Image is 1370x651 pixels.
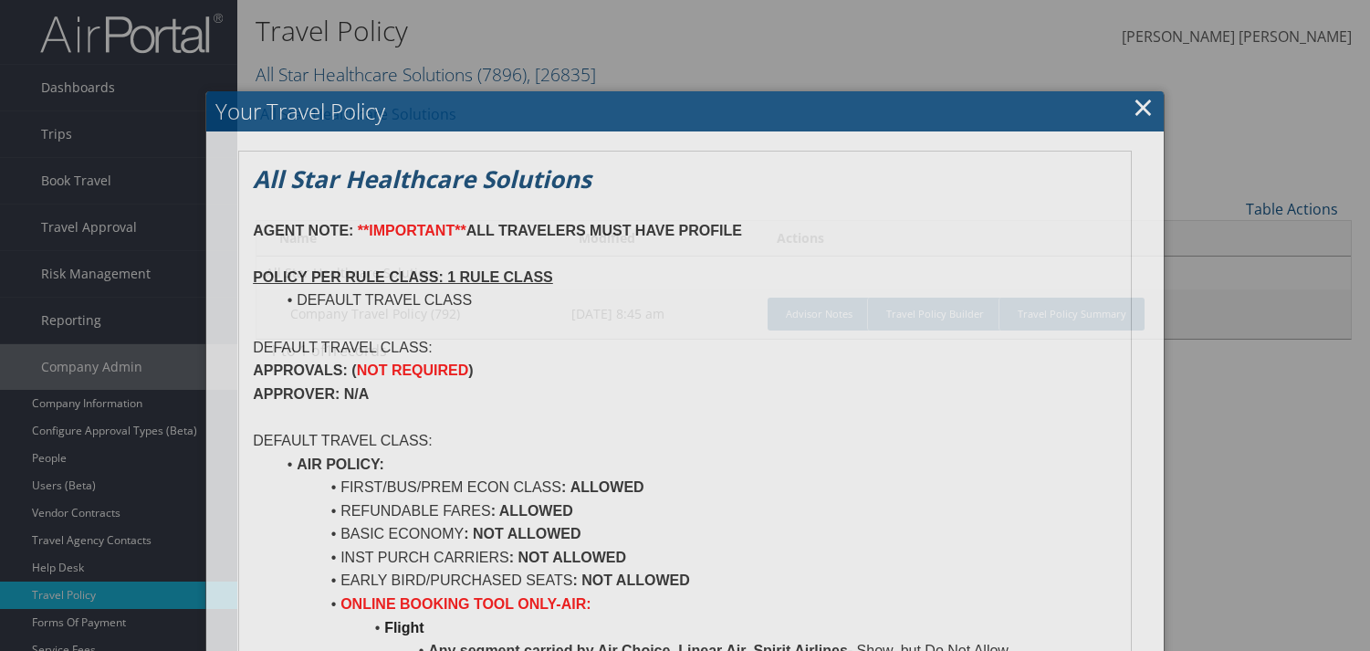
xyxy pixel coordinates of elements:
[1133,89,1154,125] a: Close
[572,572,689,588] strong: : NOT ALLOWED
[253,386,369,402] strong: APPROVER: N/A
[253,429,1117,453] p: DEFAULT TRAVEL CLASS:
[275,546,1117,570] li: INST PURCH CARRIERS
[466,223,742,238] strong: ALL TRAVELERS MUST HAVE PROFILE
[253,336,1117,360] p: DEFAULT TRAVEL CLASS:
[491,503,573,519] strong: : ALLOWED
[206,91,1164,131] h2: Your Travel Policy
[340,596,591,612] strong: ONLINE BOOKING TOOL ONLY-AIR:
[351,362,356,378] strong: (
[357,362,469,378] strong: NOT REQUIRED
[275,289,1117,312] li: DEFAULT TRAVEL CLASS
[384,620,424,635] strong: Flight
[509,550,626,565] strong: : NOT ALLOWED
[253,163,591,195] em: All Star Healthcare Solutions
[275,522,1117,546] li: BASIC ECONOMY
[561,479,566,495] strong: :
[275,499,1117,523] li: REFUNDABLE FARES
[253,269,553,285] u: POLICY PER RULE CLASS: 1 RULE CLASS
[275,476,1117,499] li: FIRST/BUS/PREM ECON CLASS
[297,457,384,472] strong: AIR POLICY:
[468,362,473,378] strong: )
[464,526,580,541] strong: : NOT ALLOWED
[570,479,644,495] strong: ALLOWED
[253,223,353,238] strong: AGENT NOTE:
[253,362,348,378] strong: APPROVALS:
[275,569,1117,593] li: EARLY BIRD/PURCHASED SEATS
